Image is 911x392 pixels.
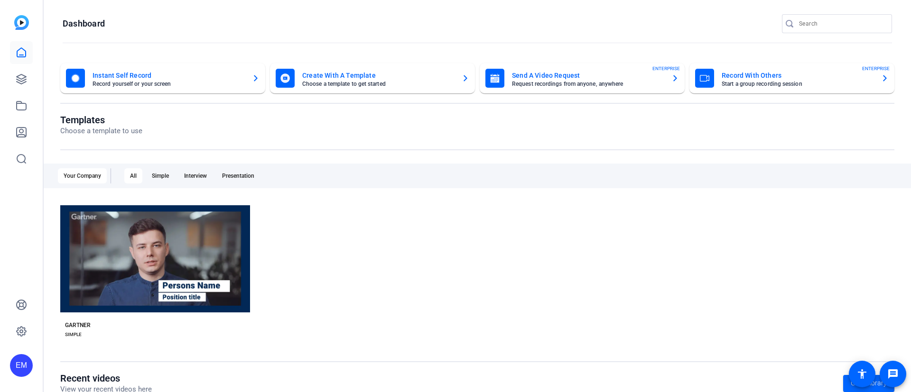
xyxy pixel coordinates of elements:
h1: Templates [60,114,142,126]
div: Presentation [216,168,260,183]
span: ENTERPRISE [862,65,890,72]
a: Go to library [843,375,894,392]
mat-card-title: Record With Others [722,70,874,81]
div: Your Company [58,168,107,183]
img: blue-gradient.svg [14,15,29,30]
div: All [124,168,142,183]
div: SIMPLE [65,331,82,338]
button: Send A Video RequestRequest recordings from anyone, anywhereENTERPRISE [480,63,685,93]
mat-icon: accessibility [856,368,868,380]
div: Simple [146,168,175,183]
mat-card-title: Create With A Template [302,70,454,81]
mat-card-title: Instant Self Record [93,70,244,81]
mat-card-subtitle: Record yourself or your screen [93,81,244,87]
button: Create With A TemplateChoose a template to get started [270,63,475,93]
div: Interview [178,168,213,183]
div: EM [10,354,33,377]
h1: Recent videos [60,373,152,384]
p: Choose a template to use [60,126,142,137]
button: Record With OthersStart a group recording sessionENTERPRISE [689,63,894,93]
div: GARTNER [65,321,91,329]
mat-card-subtitle: Request recordings from anyone, anywhere [512,81,664,87]
mat-card-subtitle: Choose a template to get started [302,81,454,87]
input: Search [799,18,884,29]
span: ENTERPRISE [652,65,680,72]
button: Instant Self RecordRecord yourself or your screen [60,63,265,93]
h1: Dashboard [63,18,105,29]
mat-card-subtitle: Start a group recording session [722,81,874,87]
mat-card-title: Send A Video Request [512,70,664,81]
mat-icon: message [887,368,899,380]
